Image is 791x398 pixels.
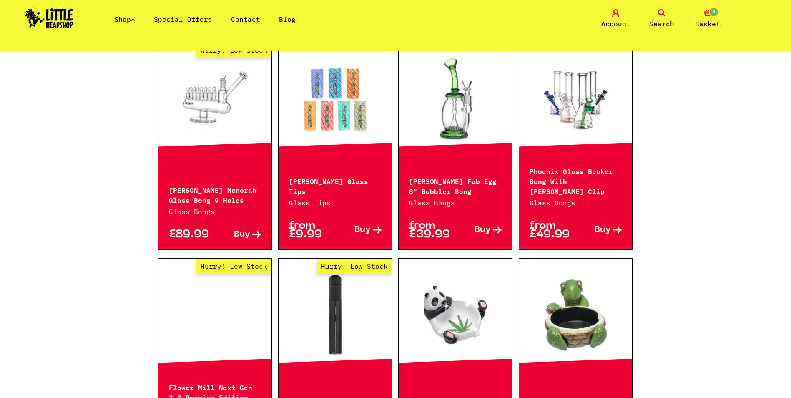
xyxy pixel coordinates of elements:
a: Buy [215,230,261,239]
p: Phoenix Glass Beaker Bong With [PERSON_NAME] Clip [530,166,622,196]
span: Buy [234,230,250,239]
a: Special Offers [154,15,212,23]
a: Hurry! Low Stock [279,273,392,357]
p: £89.99 [169,230,215,239]
span: Hurry! Low Stock [196,259,271,274]
a: Shop [114,15,135,23]
a: Search [641,9,683,29]
a: Buy [455,222,502,239]
p: Glass Bongs [409,198,502,208]
p: [PERSON_NAME] Glass Tips [289,176,382,196]
p: Glass Tips [289,198,382,208]
a: Blog [279,15,296,23]
p: from £49.99 [530,222,576,239]
p: Glass Bongs [169,207,261,217]
span: Buy [595,226,611,234]
a: Buy [576,222,622,239]
a: Hurry! Low Stock [158,57,272,141]
p: from £9.99 [289,222,335,239]
p: from £39.99 [409,222,455,239]
a: Buy [335,222,382,239]
span: 0 [709,7,719,17]
a: Contact [231,15,260,23]
p: [PERSON_NAME] Fab Egg 8" Bubbler Bong [409,176,502,196]
img: Little Head Shop Logo [25,8,73,28]
a: 0 Basket [687,9,728,29]
span: Search [649,19,674,29]
span: Buy [354,226,371,234]
span: Buy [475,226,491,234]
p: [PERSON_NAME] Menorah Glass Bong 9 Holes [169,184,261,204]
span: Hurry! Low Stock [317,259,392,274]
span: Basket [695,19,720,29]
span: Account [601,19,630,29]
p: Glass Bongs [530,198,622,208]
a: Hurry! Low Stock [158,273,272,357]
